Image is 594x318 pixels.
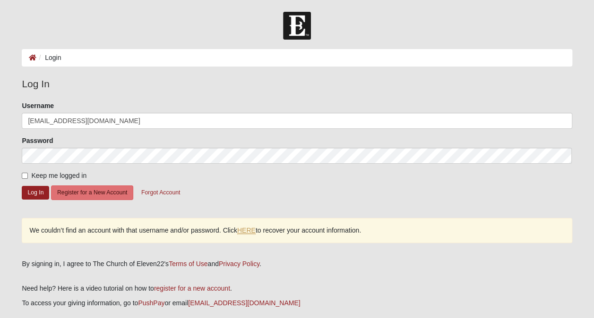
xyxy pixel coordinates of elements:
input: Keep me logged in [22,173,28,179]
button: Register for a New Account [51,185,133,200]
legend: Log In [22,76,572,92]
label: Username [22,101,54,110]
p: Need help? Here is a video tutorial on how to . [22,284,572,293]
a: [EMAIL_ADDRESS][DOMAIN_NAME] [188,299,300,307]
a: HERE [237,226,256,234]
span: Keep me logged in [31,172,86,179]
a: Privacy Policy [219,260,259,268]
button: Forgot Account [135,185,186,200]
a: PushPay [138,299,164,307]
label: Password [22,136,53,145]
div: By signing in, I agree to The Church of Eleven22's and . [22,259,572,269]
li: Login [36,53,61,63]
a: Terms of Use [169,260,207,268]
img: Church of Eleven22 Logo [283,12,311,40]
p: To access your giving information, go to or email [22,298,572,308]
button: Log In [22,186,49,200]
a: register for a new account [154,285,230,292]
div: We couldn’t find an account with that username and/or password. Click to recover your account inf... [22,218,572,243]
